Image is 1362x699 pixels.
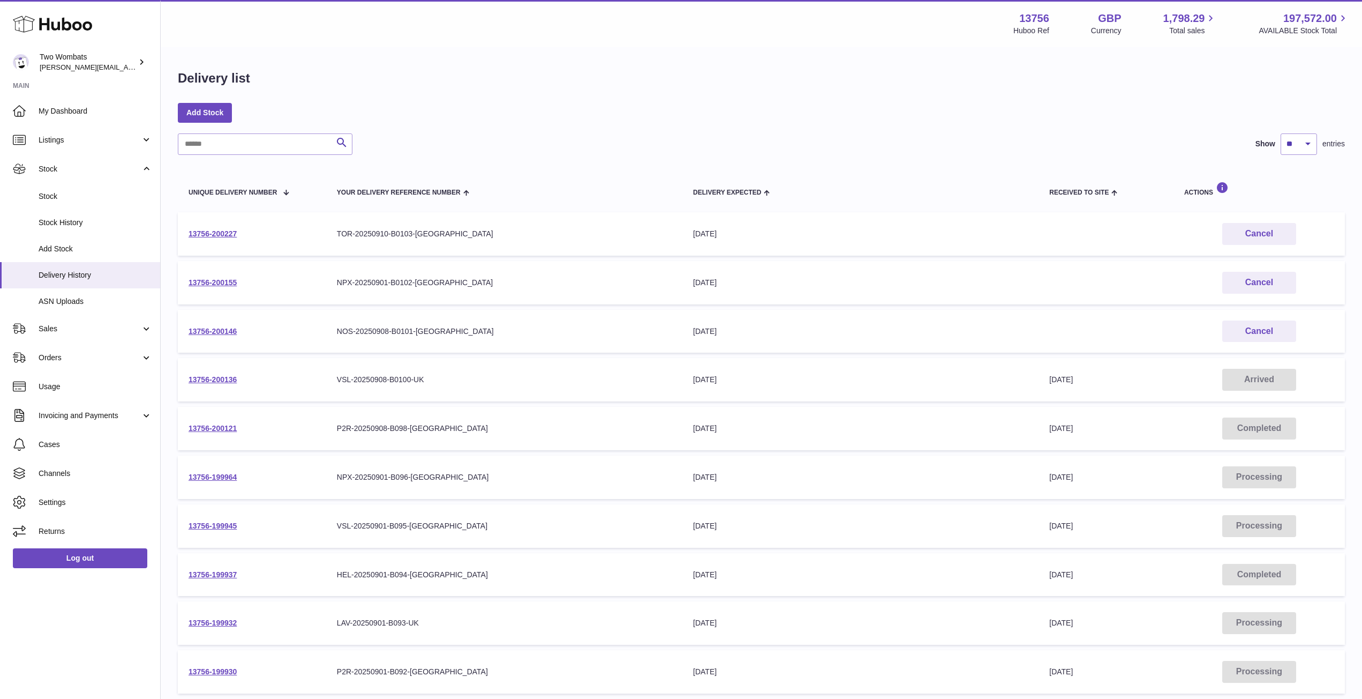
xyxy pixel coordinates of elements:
[189,278,237,287] a: 13756-200155
[1259,11,1349,36] a: 197,572.00 AVAILABLE Stock Total
[1049,375,1073,384] span: [DATE]
[693,472,1028,482] div: [DATE]
[693,375,1028,385] div: [DATE]
[13,548,147,568] a: Log out
[189,522,237,530] a: 13756-199945
[39,497,152,508] span: Settings
[337,521,672,531] div: VSL-20250901-B095-[GEOGRAPHIC_DATA]
[1013,26,1049,36] div: Huboo Ref
[337,472,672,482] div: NPX-20250901-B096-[GEOGRAPHIC_DATA]
[693,667,1028,677] div: [DATE]
[39,469,152,479] span: Channels
[39,296,152,307] span: ASN Uploads
[1222,272,1296,294] button: Cancel
[693,570,1028,580] div: [DATE]
[1184,182,1334,196] div: Actions
[39,135,141,145] span: Listings
[1222,223,1296,245] button: Cancel
[693,278,1028,288] div: [DATE]
[1049,619,1073,627] span: [DATE]
[189,229,237,238] a: 13756-200227
[1091,26,1122,36] div: Currency
[337,375,672,385] div: VSL-20250908-B0100-UK
[39,244,152,254] span: Add Stock
[189,189,277,196] span: Unique Delivery Number
[693,189,761,196] span: Delivery Expected
[1169,26,1217,36] span: Total sales
[1019,11,1049,26] strong: 13756
[337,278,672,288] div: NPX-20250901-B0102-[GEOGRAPHIC_DATA]
[337,189,461,196] span: Your Delivery Reference Number
[1049,667,1073,676] span: [DATE]
[337,229,672,239] div: TOR-20250910-B0103-[GEOGRAPHIC_DATA]
[1322,139,1345,149] span: entries
[693,423,1028,434] div: [DATE]
[189,375,237,384] a: 13756-200136
[693,229,1028,239] div: [DATE]
[39,411,141,421] span: Invoicing and Payments
[189,619,237,627] a: 13756-199932
[189,473,237,481] a: 13756-199964
[1283,11,1337,26] span: 197,572.00
[1049,424,1073,433] span: [DATE]
[693,618,1028,628] div: [DATE]
[1259,26,1349,36] span: AVAILABLE Stock Total
[39,526,152,537] span: Returns
[40,63,272,71] span: [PERSON_NAME][EMAIL_ADDRESS][PERSON_NAME][DOMAIN_NAME]
[39,164,141,174] span: Stock
[693,521,1028,531] div: [DATE]
[39,270,152,280] span: Delivery History
[1049,189,1109,196] span: Received to Site
[39,353,141,363] span: Orders
[693,326,1028,337] div: [DATE]
[1222,321,1296,343] button: Cancel
[337,570,672,580] div: HEL-20250901-B094-[GEOGRAPHIC_DATA]
[1098,11,1121,26] strong: GBP
[189,570,237,579] a: 13756-199937
[40,52,136,72] div: Two Wombats
[337,667,672,677] div: P2R-20250901-B092-[GEOGRAPHIC_DATA]
[1049,473,1073,481] span: [DATE]
[1163,11,1205,26] span: 1,798.29
[39,218,152,228] span: Stock History
[337,326,672,337] div: NOS-20250908-B0101-[GEOGRAPHIC_DATA]
[1049,570,1073,579] span: [DATE]
[178,103,232,122] a: Add Stock
[1255,139,1275,149] label: Show
[337,618,672,628] div: LAV-20250901-B093-UK
[13,54,29,70] img: philip.carroll@twowombats.com
[39,382,152,392] span: Usage
[189,424,237,433] a: 13756-200121
[39,106,152,116] span: My Dashboard
[1163,11,1217,36] a: 1,798.29 Total sales
[189,667,237,676] a: 13756-199930
[178,70,250,87] h1: Delivery list
[39,440,152,450] span: Cases
[39,324,141,334] span: Sales
[39,191,152,202] span: Stock
[337,423,672,434] div: P2R-20250908-B098-[GEOGRAPHIC_DATA]
[1049,522,1073,530] span: [DATE]
[189,327,237,336] a: 13756-200146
